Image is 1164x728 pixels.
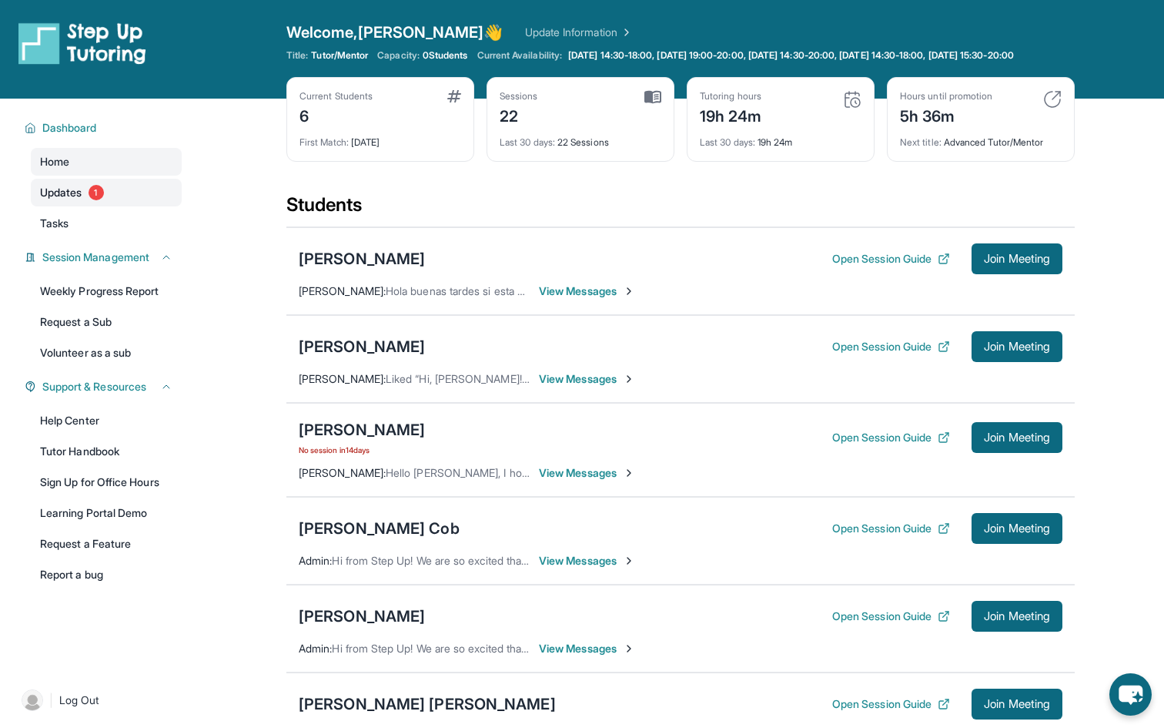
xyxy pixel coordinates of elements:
span: Join Meeting [984,612,1050,621]
a: Weekly Progress Report [31,277,182,305]
span: | [49,691,53,710]
span: First Match : [299,136,349,148]
img: Chevron-Right [623,555,635,567]
span: Session Management [42,250,149,265]
a: Updates1 [31,179,182,206]
span: View Messages [539,553,635,569]
span: Capacity: [377,49,420,62]
div: 19h 24m [700,102,762,127]
div: 6 [299,102,373,127]
a: [DATE] 14:30-18:00, [DATE] 19:00-20:00, [DATE] 14:30-20:00, [DATE] 14:30-18:00, [DATE] 15:30-20:00 [565,49,1017,62]
button: Join Meeting [972,243,1062,274]
img: card [644,90,661,104]
span: Next title : [900,136,942,148]
div: Students [286,193,1075,226]
span: [PERSON_NAME] : [299,284,386,297]
a: Learning Portal Demo [31,499,182,527]
span: View Messages [539,283,635,299]
span: Join Meeting [984,433,1050,442]
img: Chevron Right [617,25,633,40]
a: Sign Up for Office Hours [31,468,182,496]
img: card [447,90,461,102]
div: [PERSON_NAME] [PERSON_NAME] [299,693,556,715]
span: Log Out [59,693,99,708]
span: Join Meeting [984,524,1050,533]
a: Tutor Handbook [31,438,182,465]
button: Open Session Guide [832,339,950,354]
button: Open Session Guide [832,609,950,624]
span: Join Meeting [984,699,1050,709]
span: Join Meeting [984,342,1050,351]
div: Advanced Tutor/Mentor [900,127,1062,149]
div: [PERSON_NAME] [299,419,425,441]
div: [PERSON_NAME] [299,606,425,627]
span: Current Availability: [477,49,562,62]
div: 19h 24m [700,127,861,149]
a: Report a bug [31,561,182,589]
span: Hello [PERSON_NAME], I hope this message finds you well, [PERSON_NAME] tutoring session will star... [386,466,1029,479]
button: Join Meeting [972,601,1062,632]
button: Join Meeting [972,513,1062,544]
div: [PERSON_NAME] [299,336,425,357]
span: Welcome, [PERSON_NAME] 👋 [286,22,503,43]
div: 22 Sessions [500,127,661,149]
img: logo [18,22,146,65]
span: [PERSON_NAME] : [299,466,386,479]
span: View Messages [539,371,635,387]
span: 0 Students [423,49,468,62]
span: Home [40,154,69,169]
span: Admin : [299,554,332,567]
div: Tutoring hours [700,90,762,102]
div: Sessions [500,90,538,102]
div: Hours until promotion [900,90,992,102]
button: Join Meeting [972,689,1062,720]
a: Update Information [525,25,633,40]
span: Dashboard [42,120,97,136]
span: View Messages [539,465,635,481]
button: Session Management [36,250,172,265]
span: Title: [286,49,308,62]
div: 22 [500,102,538,127]
button: Join Meeting [972,422,1062,453]
img: card [1043,90,1062,109]
a: Help Center [31,407,182,434]
span: Join Meeting [984,254,1050,263]
span: Liked “Hi, [PERSON_NAME]! Just a reminder that our tutoring session will begin in 30 minutes. I'l... [386,372,1001,385]
a: Request a Sub [31,308,182,336]
span: Tasks [40,216,69,231]
button: Open Session Guide [832,251,950,267]
span: [PERSON_NAME] : [299,372,386,385]
a: |Log Out [15,683,182,717]
span: Tutor/Mentor [311,49,368,62]
img: card [843,90,861,109]
span: Last 30 days : [500,136,555,148]
img: Chevron-Right [623,285,635,297]
a: Request a Feature [31,530,182,558]
button: Join Meeting [972,331,1062,362]
button: Open Session Guide [832,430,950,445]
span: Hola buenas tardes si esta bien gracias [386,284,576,297]
img: Chevron-Right [623,642,635,655]
a: Volunteer as a sub [31,339,182,367]
span: Last 30 days : [700,136,755,148]
span: Admin : [299,642,332,655]
div: [PERSON_NAME] [299,248,425,270]
div: [PERSON_NAME] Cob [299,518,460,539]
span: Support & Resources [42,379,146,394]
button: Support & Resources [36,379,172,394]
button: Open Session Guide [832,696,950,712]
img: user-img [22,689,43,711]
div: Current Students [299,90,373,102]
a: Home [31,148,182,176]
img: Chevron-Right [623,373,635,385]
span: No session in 14 days [299,444,425,456]
button: chat-button [1109,673,1152,716]
div: 5h 36m [900,102,992,127]
div: [DATE] [299,127,461,149]
button: Dashboard [36,120,172,136]
span: View Messages [539,641,635,656]
button: Open Session Guide [832,521,950,536]
img: Chevron-Right [623,467,635,479]
span: [DATE] 14:30-18:00, [DATE] 19:00-20:00, [DATE] 14:30-20:00, [DATE] 14:30-18:00, [DATE] 15:30-20:00 [568,49,1014,62]
span: 1 [89,185,104,200]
